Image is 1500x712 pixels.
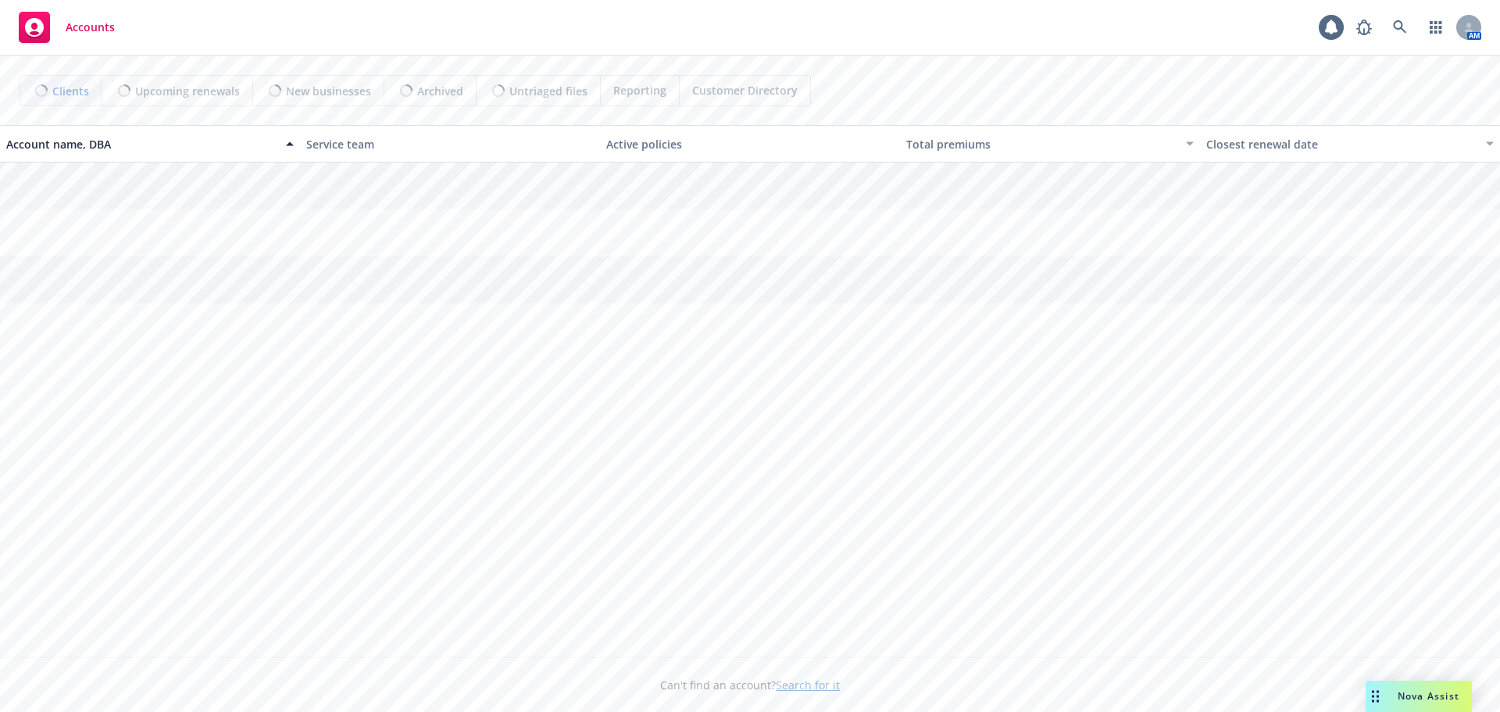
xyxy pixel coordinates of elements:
span: Accounts [66,21,115,34]
button: Total premiums [900,125,1200,163]
div: Total premiums [906,136,1177,152]
div: Active policies [606,136,894,152]
span: Nova Assist [1398,689,1459,703]
span: New businesses [286,83,371,99]
span: Can't find an account? [660,677,840,693]
div: Service team [306,136,594,152]
button: Service team [300,125,600,163]
button: Nova Assist [1366,681,1472,712]
a: Switch app [1420,12,1452,43]
span: Reporting [613,82,666,98]
span: Archived [417,83,463,99]
div: Drag to move [1366,681,1385,712]
button: Closest renewal date [1200,125,1500,163]
span: Upcoming renewals [135,83,240,99]
a: Search [1384,12,1416,43]
button: Active policies [600,125,900,163]
div: Account name, DBA [6,136,277,152]
span: Clients [52,83,89,99]
a: Report a Bug [1348,12,1380,43]
a: Search for it [776,678,840,692]
span: Untriaged files [509,83,587,99]
a: Accounts [12,5,121,49]
span: Customer Directory [692,82,798,98]
div: Closest renewal date [1206,136,1477,152]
